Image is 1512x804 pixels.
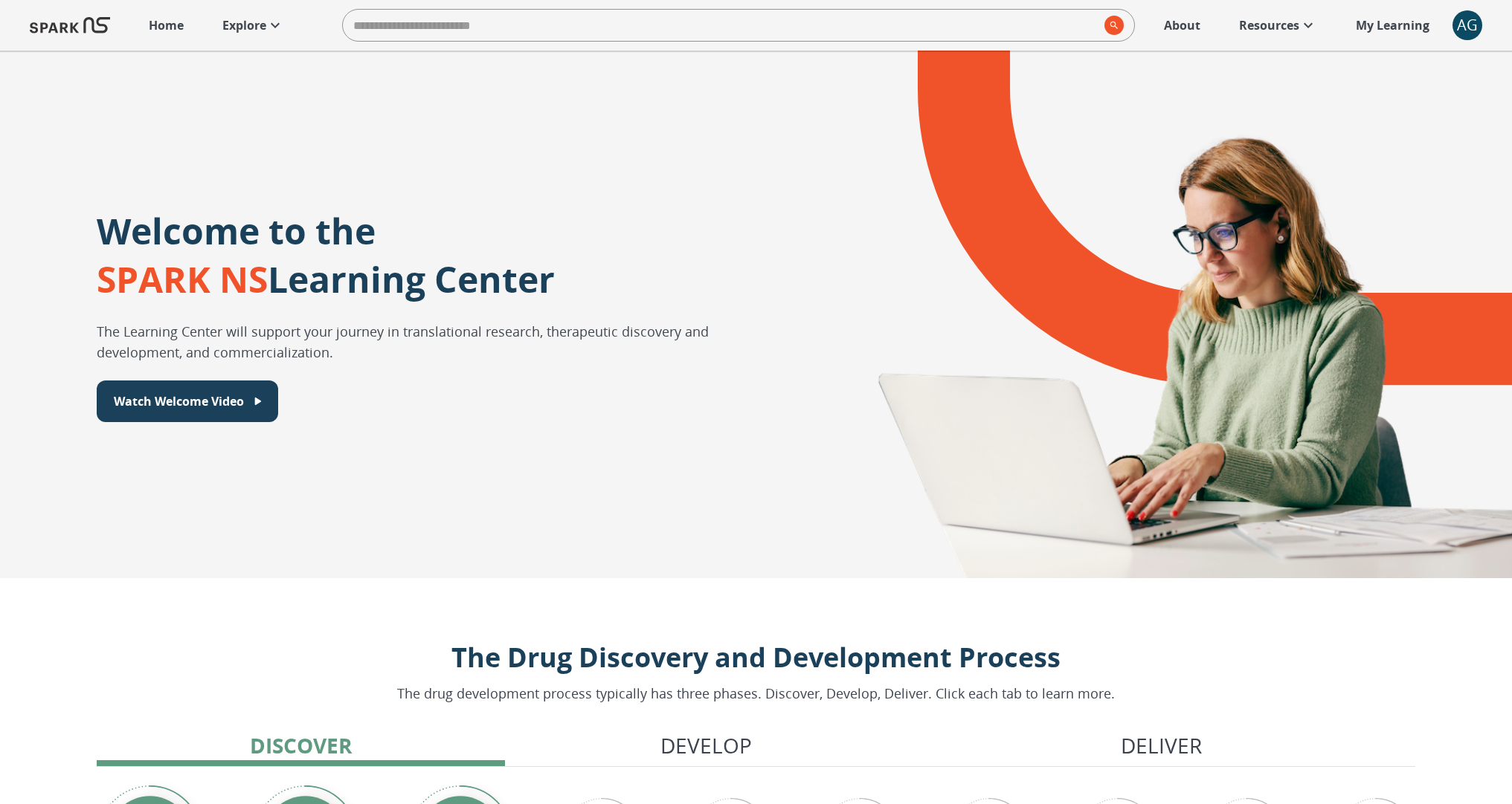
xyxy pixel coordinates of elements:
[114,392,244,410] p: Watch Welcome Video
[250,730,352,761] p: Discover
[1356,16,1429,34] p: My Learning
[1156,9,1208,42] a: About
[397,638,1115,678] p: The Drug Discovery and Development Process
[97,255,268,303] span: SPARK NS
[1348,9,1438,42] a: My Learning
[1232,9,1325,42] a: Resources
[222,16,266,34] p: Explore
[141,9,191,42] a: Home
[149,16,184,34] p: Home
[97,207,555,303] p: Welcome to the Learning Center
[97,321,740,363] p: The Learning Center will support your journey in translational research, therapeutic discovery an...
[1239,16,1299,34] p: Resources
[1453,10,1482,40] div: AG
[215,9,292,42] a: Explore
[1164,16,1200,34] p: About
[660,730,752,761] p: Develop
[1453,10,1482,40] button: account of current user
[397,684,1115,704] p: The drug development process typically has three phases. Discover, Develop, Deliver. Click each t...
[1098,10,1124,41] button: search
[30,7,110,43] img: Logo of SPARK at Stanford
[97,380,278,422] button: Watch Welcome Video
[1121,730,1202,761] p: Deliver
